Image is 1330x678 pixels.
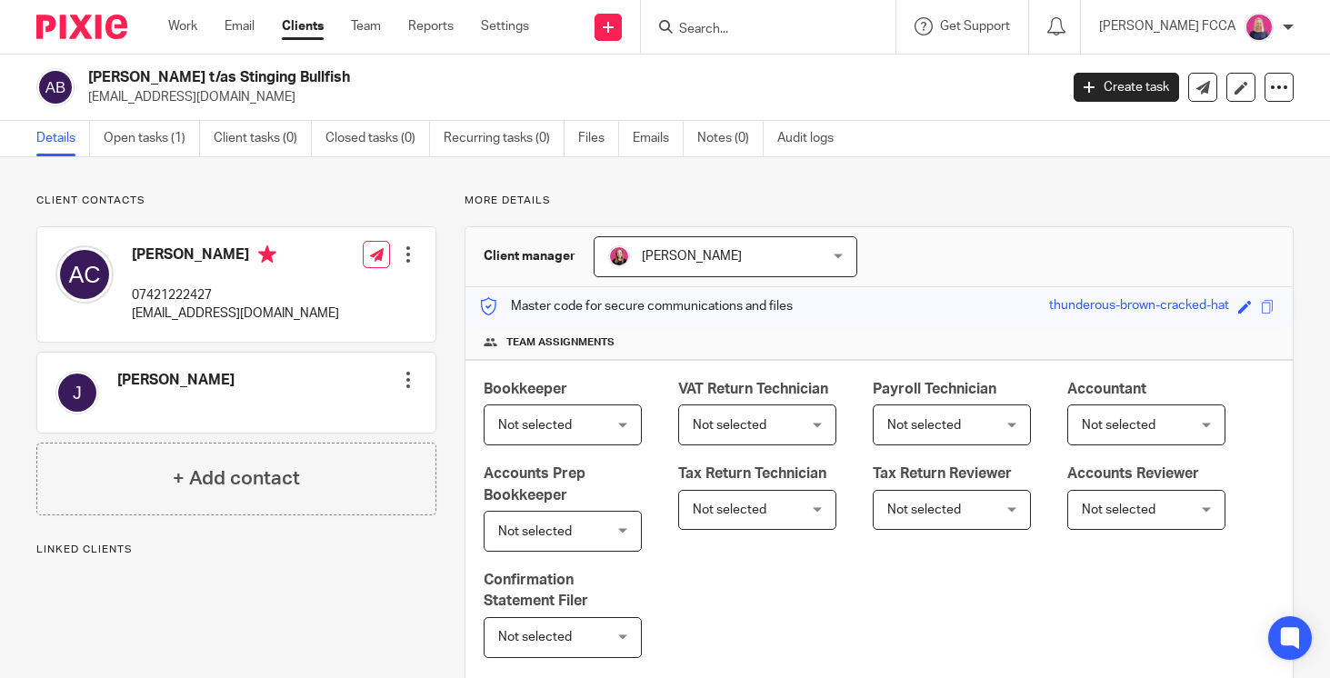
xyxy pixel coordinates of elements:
[214,121,312,156] a: Client tasks (0)
[225,17,255,35] a: Email
[1082,419,1155,432] span: Not selected
[88,88,1046,106] p: [EMAIL_ADDRESS][DOMAIN_NAME]
[479,297,793,315] p: Master code for secure communications and files
[678,382,828,396] span: VAT Return Technician
[484,573,588,608] span: Confirmation Statement Filer
[1245,13,1274,42] img: Cheryl%20Sharp%20FCCA.png
[498,419,572,432] span: Not selected
[498,631,572,643] span: Not selected
[1074,73,1179,102] a: Create task
[132,245,339,268] h4: [PERSON_NAME]
[887,419,961,432] span: Not selected
[940,20,1010,33] span: Get Support
[1067,466,1199,481] span: Accounts Reviewer
[642,250,742,263] span: [PERSON_NAME]
[693,419,766,432] span: Not selected
[88,68,855,87] h2: [PERSON_NAME] t/as Stinging Bullfish
[465,194,1294,208] p: More details
[887,504,961,516] span: Not selected
[282,17,324,35] a: Clients
[351,17,381,35] a: Team
[117,371,235,390] h4: [PERSON_NAME]
[481,17,529,35] a: Settings
[36,194,436,208] p: Client contacts
[578,121,619,156] a: Files
[873,382,996,396] span: Payroll Technician
[498,525,572,538] span: Not selected
[1099,17,1235,35] p: [PERSON_NAME] FCCA
[408,17,454,35] a: Reports
[873,466,1012,481] span: Tax Return Reviewer
[678,466,826,481] span: Tax Return Technician
[608,245,630,267] img: Team%20headshots.png
[484,466,585,502] span: Accounts Prep Bookkeeper
[132,304,339,323] p: [EMAIL_ADDRESS][DOMAIN_NAME]
[1067,382,1146,396] span: Accountant
[36,15,127,39] img: Pixie
[677,22,841,38] input: Search
[444,121,565,156] a: Recurring tasks (0)
[132,286,339,304] p: 07421222427
[55,245,114,304] img: svg%3E
[484,247,575,265] h3: Client manager
[633,121,684,156] a: Emails
[506,335,615,350] span: Team assignments
[697,121,764,156] a: Notes (0)
[168,17,197,35] a: Work
[258,245,276,264] i: Primary
[1082,504,1155,516] span: Not selected
[36,121,90,156] a: Details
[1049,296,1229,317] div: thunderous-brown-cracked-hat
[325,121,430,156] a: Closed tasks (0)
[36,68,75,106] img: svg%3E
[104,121,200,156] a: Open tasks (1)
[173,464,300,493] h4: + Add contact
[777,121,847,156] a: Audit logs
[55,371,99,414] img: svg%3E
[693,504,766,516] span: Not selected
[36,543,436,557] p: Linked clients
[484,382,567,396] span: Bookkeeper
